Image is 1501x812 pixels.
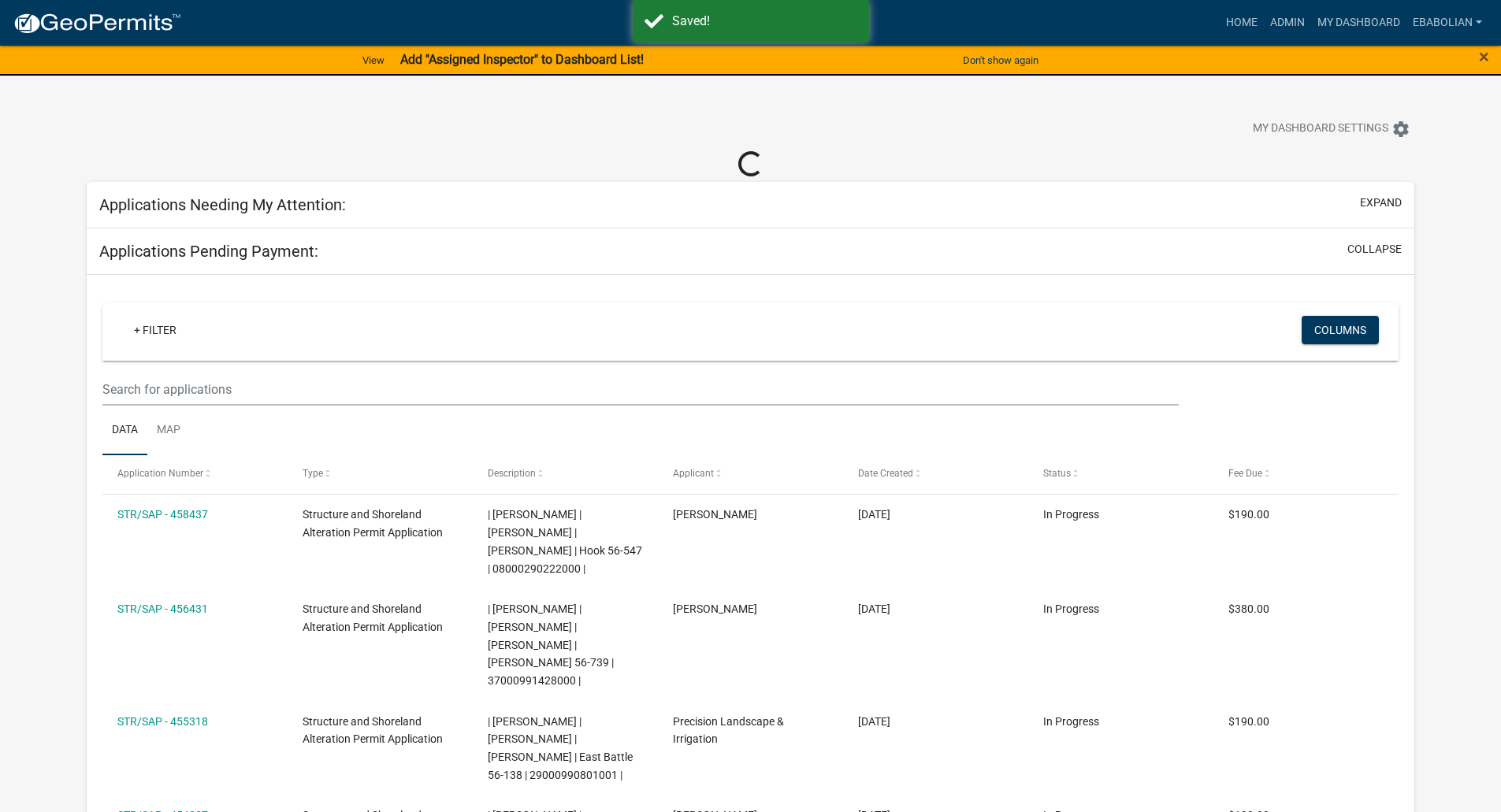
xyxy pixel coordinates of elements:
[672,12,857,31] div: Saved!
[1311,8,1406,38] a: My Dashboard
[1228,508,1269,521] span: $190.00
[1213,455,1398,493] datatable-header-cell: Fee Due
[400,52,644,67] strong: Add "Assigned Inspector" to Dashboard List!
[1240,113,1423,144] button: My Dashboard Settingssettings
[99,242,318,261] h5: Applications Pending Payment:
[147,406,190,456] a: Map
[1043,508,1099,521] span: In Progress
[102,406,147,456] a: Data
[1253,120,1388,139] span: My Dashboard Settings
[858,468,913,479] span: Date Created
[303,508,443,539] span: Structure and Shoreland Alteration Permit Application
[303,715,443,746] span: Structure and Shoreland Alteration Permit Application
[1228,468,1262,479] span: Fee Due
[102,455,288,493] datatable-header-cell: Application Number
[117,468,203,479] span: Application Number
[1479,47,1489,66] button: Close
[673,468,714,479] span: Applicant
[488,603,614,687] span: | Alexis Newark | KURT W WELCH | AMIE L WELCH | Crystal 56-739 | 37000991428000 |
[117,715,208,728] a: STR/SAP - 455318
[1043,715,1099,728] span: In Progress
[473,455,658,493] datatable-header-cell: Description
[1228,715,1269,728] span: $190.00
[1347,241,1402,258] button: collapse
[1027,455,1213,493] datatable-header-cell: Status
[488,715,633,781] span: | Eric Babolian | JOSEPH M GROEBNER | BARBARA G GROEBNER | East Battle 56-138 | 29000990801001 |
[858,715,890,728] span: 07/26/2025
[99,195,346,214] h5: Applications Needing My Attention:
[1043,468,1071,479] span: Status
[1302,316,1379,344] button: Columns
[121,316,189,344] a: + Filter
[288,455,473,493] datatable-header-cell: Type
[1391,120,1410,139] i: settings
[673,715,784,746] span: Precision Landscape & Irrigation
[1220,8,1264,38] a: Home
[858,508,890,521] span: 08/02/2025
[303,603,443,633] span: Structure and Shoreland Alteration Permit Application
[1228,603,1269,615] span: $380.00
[117,508,208,521] a: STR/SAP - 458437
[1406,8,1488,38] a: ebabolian
[1043,603,1099,615] span: In Progress
[356,47,391,73] a: View
[673,603,757,615] span: Amie Welch
[117,603,208,615] a: STR/SAP - 456431
[488,508,642,574] span: | Emma Swenson | TERRY FELDT | CHERYL FELDT | Hook 56-547 | 08000290222000 |
[843,455,1028,493] datatable-header-cell: Date Created
[303,468,323,479] span: Type
[858,603,890,615] span: 07/29/2025
[488,468,536,479] span: Description
[957,47,1045,73] button: Don't show again
[1479,46,1489,68] span: ×
[102,373,1178,406] input: Search for applications
[1360,195,1402,211] button: expand
[1264,8,1311,38] a: Admin
[673,508,757,521] span: Terry Michael Feldt
[658,455,843,493] datatable-header-cell: Applicant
